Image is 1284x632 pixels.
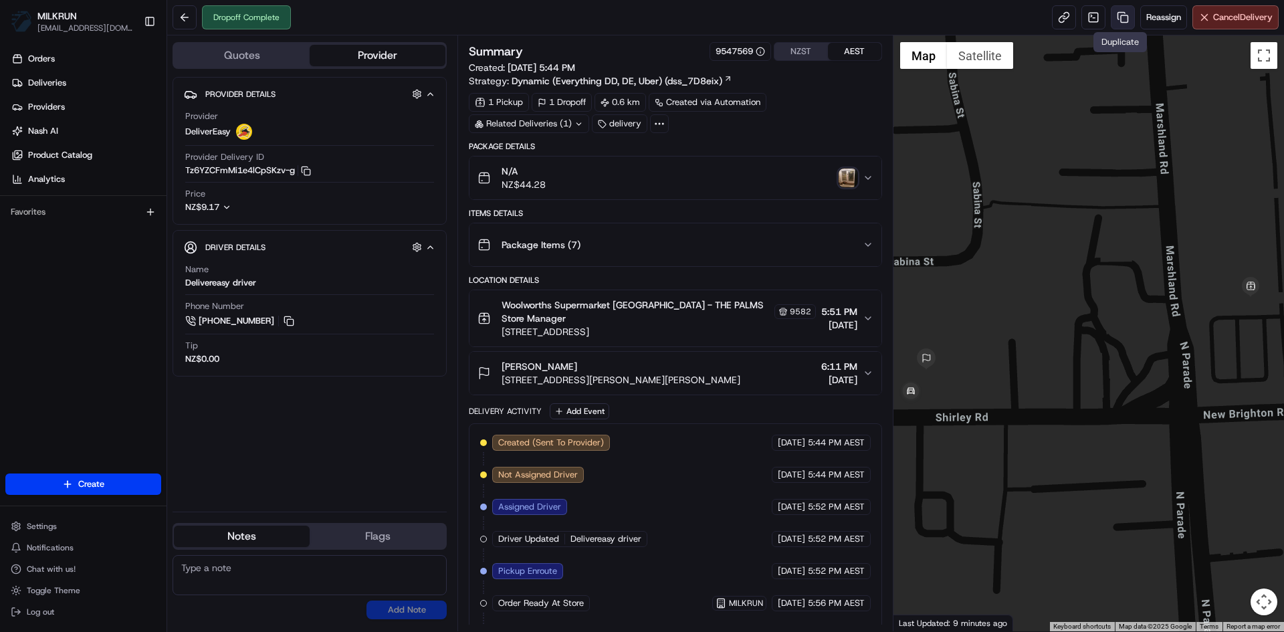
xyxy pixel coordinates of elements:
span: Log out [27,607,54,617]
span: DeliverEasy [185,126,231,138]
span: Chat with us! [27,564,76,574]
button: Toggle fullscreen view [1251,42,1277,69]
button: Create [5,473,161,495]
span: Tip [185,340,198,352]
div: delivery [592,114,647,133]
h3: Summary [469,45,523,58]
button: Keyboard shortcuts [1053,622,1111,631]
button: Provider [310,45,445,66]
span: 5:44 PM AEST [808,437,865,449]
div: Location Details [469,275,881,286]
a: Providers [5,96,167,118]
span: Driver Details [205,242,265,253]
span: Dynamic (Everything DD, DE, Uber) (dss_7D8eix) [512,74,722,88]
img: photo_proof_of_delivery image [839,169,857,187]
button: Chat with us! [5,560,161,578]
span: Not Assigned Driver [498,469,578,481]
span: Analytics [28,173,65,185]
span: [DATE] 5:44 PM [508,62,575,74]
span: Delivereasy driver [570,533,641,545]
a: Analytics [5,169,167,190]
button: Woolworths Supermarket [GEOGRAPHIC_DATA] - THE PALMS Store Manager9582[STREET_ADDRESS]5:51 PM[DATE] [469,290,881,346]
span: 5:44 PM AEST [808,469,865,481]
span: [PHONE_NUMBER] [199,315,274,327]
div: Related Deliveries (1) [469,114,589,133]
a: Product Catalog [5,144,167,166]
span: Providers [28,101,65,113]
span: Phone Number [185,300,244,312]
div: NZ$0.00 [185,353,219,365]
button: CancelDelivery [1192,5,1279,29]
span: Pickup Enroute [498,565,557,577]
span: [DATE] [778,437,805,449]
button: Package Items (7) [469,223,881,266]
span: Orders [28,53,55,65]
span: 5:52 PM AEST [808,533,865,545]
span: Name [185,264,209,276]
a: [PHONE_NUMBER] [185,314,296,328]
span: Package Items ( 7 ) [502,238,580,251]
div: 9547569 [716,45,765,58]
span: MILKRUN [729,598,763,609]
button: Flags [310,526,445,547]
div: Last Updated: 9 minutes ago [893,615,1013,631]
button: Provider Details [184,83,435,105]
a: Report a map error [1226,623,1280,630]
img: Google [897,614,941,631]
div: 1 Dropoff [532,93,592,112]
span: Create [78,478,104,490]
span: Cancel Delivery [1213,11,1273,23]
span: 5:52 PM AEST [808,565,865,577]
span: N/A [502,165,546,178]
span: Woolworths Supermarket [GEOGRAPHIC_DATA] - THE PALMS Store Manager [502,298,771,325]
span: Created (Sent To Provider) [498,437,604,449]
button: Quotes [174,45,310,66]
span: 5:52 PM AEST [808,501,865,513]
span: NZ$44.28 [502,178,546,191]
button: [EMAIL_ADDRESS][DOMAIN_NAME] [37,23,133,33]
button: Notes [174,526,310,547]
button: Reassign [1140,5,1187,29]
div: Duplicate [1093,32,1147,52]
span: Map data ©2025 Google [1119,623,1192,630]
a: Deliveries [5,72,167,94]
span: Order Ready At Store [498,597,584,609]
span: Created: [469,61,575,74]
span: 9582 [790,306,811,317]
span: 5:51 PM [821,305,857,318]
span: [DATE] [778,501,805,513]
span: Provider Details [205,89,276,100]
button: Map camera controls [1251,589,1277,615]
span: [DATE] [778,565,805,577]
span: Deliveries [28,77,66,89]
button: Show street map [900,42,947,69]
div: 0.6 km [595,93,646,112]
span: [DATE] [821,318,857,332]
span: [DATE] [821,373,857,387]
span: Assigned Driver [498,501,561,513]
button: Notifications [5,538,161,557]
span: Notifications [27,542,74,553]
button: Add Event [550,403,609,419]
div: Created via Automation [649,93,766,112]
div: Items Details [469,208,881,219]
span: Reassign [1146,11,1181,23]
button: MILKRUNMILKRUN[EMAIL_ADDRESS][DOMAIN_NAME] [5,5,138,37]
div: Strategy: [469,74,732,88]
button: Log out [5,603,161,621]
span: Settings [27,521,57,532]
button: NZST [774,43,828,60]
a: Orders [5,48,167,70]
button: Toggle Theme [5,581,161,600]
span: 6:11 PM [821,360,857,373]
span: Provider Delivery ID [185,151,264,163]
img: MILKRUN [11,11,32,32]
div: Favorites [5,201,161,223]
span: [STREET_ADDRESS][PERSON_NAME][PERSON_NAME] [502,373,740,387]
span: Nash AI [28,125,58,137]
div: 1 Pickup [469,93,529,112]
a: Dynamic (Everything DD, DE, Uber) (dss_7D8eix) [512,74,732,88]
button: MILKRUN [37,9,77,23]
